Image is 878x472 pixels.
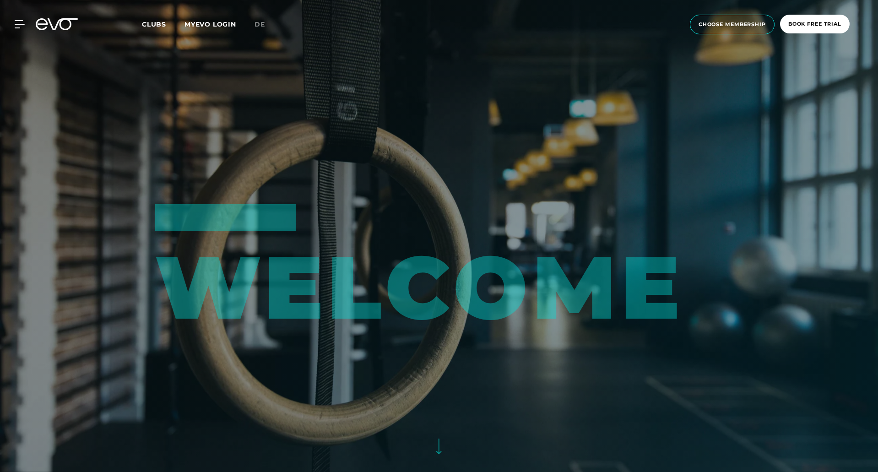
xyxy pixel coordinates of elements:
a: choose membership [687,15,777,34]
div: Welcome [155,204,666,331]
span: choose membership [699,21,766,28]
span: book free trial [788,20,841,28]
a: de [255,19,276,30]
a: Clubs [142,20,184,28]
span: de [255,20,265,28]
a: MYEVO LOGIN [184,20,236,28]
span: Clubs [142,20,166,28]
a: book free trial [777,15,852,34]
